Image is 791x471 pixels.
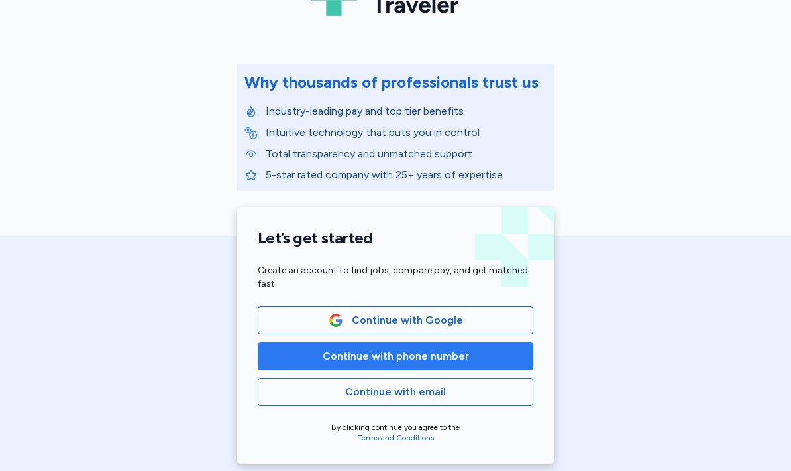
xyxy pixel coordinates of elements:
[258,264,533,291] div: Create an account to find jobs, compare pay, and get matched fast
[244,72,539,93] div: Why thousands of professionals trust us
[266,103,547,119] p: Industry-leading pay and top tier benefits
[258,342,533,370] button: Continue with phone number
[266,125,547,141] p: Intuitive technology that puts you in control
[258,228,533,248] h1: Let’s get started
[258,306,533,334] button: Google LogoContinue with Google
[352,312,463,328] span: Continue with Google
[258,422,533,443] div: By clicking continue you agree to the
[266,167,547,183] p: 5-star rated company with 25+ years of expertise
[266,146,547,162] p: Total transparency and unmatched support
[329,313,343,328] img: Google Logo
[258,378,533,406] button: Continue with email
[345,384,446,400] span: Continue with email
[358,433,434,442] a: Terms and Conditions
[323,348,469,364] span: Continue with phone number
